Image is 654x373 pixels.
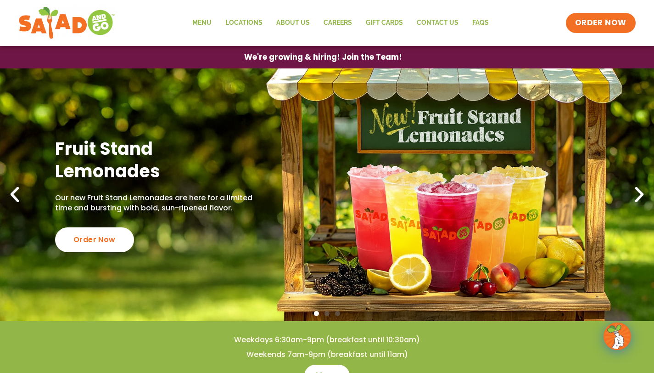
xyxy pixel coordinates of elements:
h4: Weekdays 6:30am-9pm (breakfast until 10:30am) [18,335,636,345]
span: Go to slide 2 [324,311,330,316]
a: Menu [185,12,218,34]
a: FAQs [465,12,496,34]
div: Previous slide [5,185,25,205]
span: ORDER NOW [575,17,626,28]
img: wpChatIcon [604,323,630,349]
img: new-SAG-logo-768×292 [18,5,115,41]
div: Order Now [55,227,134,252]
span: We're growing & hiring! Join the Team! [244,53,402,61]
p: Our new Fruit Stand Lemonades are here for a limited time and bursting with bold, sun-ripened fla... [55,193,253,214]
nav: Menu [185,12,496,34]
a: ORDER NOW [566,13,636,33]
a: GIFT CARDS [359,12,410,34]
a: Locations [218,12,269,34]
h2: Fruit Stand Lemonades [55,137,253,183]
a: About Us [269,12,317,34]
a: Contact Us [410,12,465,34]
span: Go to slide 1 [314,311,319,316]
a: Careers [317,12,359,34]
a: We're growing & hiring! Join the Team! [230,46,416,68]
span: Go to slide 3 [335,311,340,316]
h4: Weekends 7am-9pm (breakfast until 11am) [18,350,636,360]
div: Next slide [629,185,649,205]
